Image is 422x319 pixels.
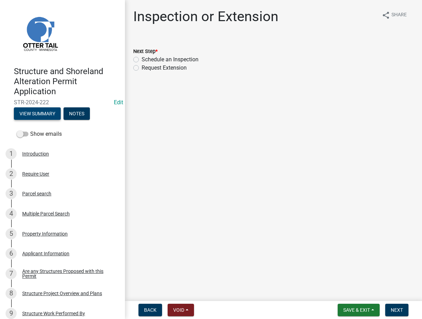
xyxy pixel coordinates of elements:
button: Back [138,304,162,316]
label: Next Step [133,49,158,54]
div: 2 [6,168,17,179]
div: 1 [6,148,17,159]
div: 9 [6,308,17,319]
div: 5 [6,228,17,239]
div: 6 [6,248,17,259]
div: Property Information [22,231,68,236]
h4: Structure and Shoreland Alteration Permit Application [14,67,119,96]
span: Back [144,307,157,313]
div: 3 [6,188,17,199]
button: Void [168,304,194,316]
div: Structure Project Overview and Plans [22,291,102,296]
wm-modal-confirm: Summary [14,112,61,117]
label: Request Extension [142,64,187,72]
div: 7 [6,268,17,279]
span: Next [391,307,403,313]
span: Void [173,307,184,313]
img: Otter Tail County, Minnesota [14,7,66,59]
div: Applicant Information [22,251,69,256]
button: View Summary [14,107,61,120]
div: Are any Structures Proposed with this Permit [22,269,114,278]
div: Multiple Parcel Search [22,211,70,216]
button: Next [385,304,408,316]
wm-modal-confirm: Edit Application Number [114,99,123,106]
label: Show emails [17,130,62,138]
div: Require User [22,171,49,176]
h1: Inspection or Extension [133,8,278,25]
span: Save & Exit [343,307,370,313]
wm-modal-confirm: Notes [64,112,90,117]
span: STR-2024-222 [14,99,111,106]
button: Save & Exit [338,304,380,316]
div: 4 [6,208,17,219]
div: 8 [6,288,17,299]
i: share [382,11,390,19]
div: Parcel search [22,191,51,196]
label: Schedule an Inspection [142,55,199,64]
a: Edit [114,99,123,106]
button: shareShare [376,8,412,22]
button: Notes [64,107,90,120]
div: Structure Work Performed By [22,311,85,316]
span: Share [391,11,407,19]
div: Introduction [22,151,49,156]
